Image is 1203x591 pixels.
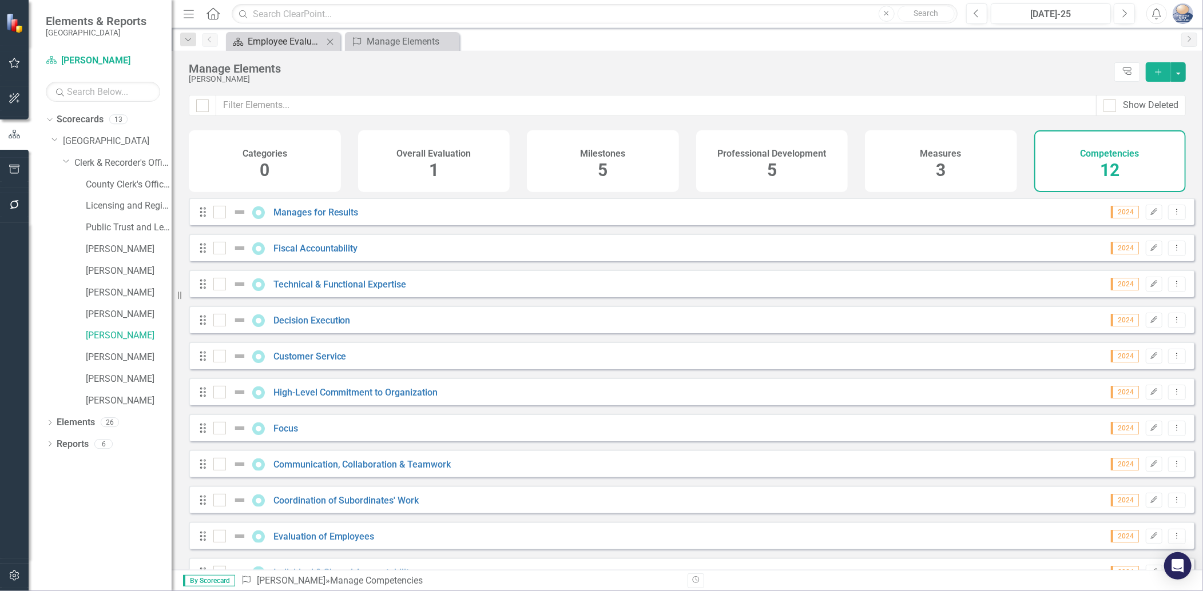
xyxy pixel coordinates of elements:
[1111,350,1139,362] span: 2024
[248,34,323,49] div: Employee Evaluation Navigation
[1100,160,1119,180] span: 12
[232,4,958,24] input: Search ClearPoint...
[273,459,451,470] a: Communication, Collaboration & Teamwork
[109,115,128,125] div: 13
[86,178,172,191] a: County Clerk's Office Program
[57,113,104,126] a: Scorecards
[46,14,146,28] span: Elements & Reports
[914,9,938,18] span: Search
[257,575,325,586] a: [PERSON_NAME]
[273,243,358,254] a: Fiscal Accountability
[189,62,1109,75] div: Manage Elements
[233,241,247,255] img: Not Defined
[74,157,172,170] a: Clerk & Recorder's Office
[1111,386,1139,398] span: 2024
[1164,552,1192,580] div: Open Intercom Messenger
[273,531,375,542] a: Evaluation of Employees
[57,438,89,451] a: Reports
[94,439,113,449] div: 6
[1111,530,1139,542] span: 2024
[86,394,172,408] a: [PERSON_NAME]
[183,575,235,586] span: By Scorecard
[1111,458,1139,470] span: 2024
[1111,206,1139,218] span: 2024
[273,279,407,290] a: Technical & Functional Expertise
[598,160,608,180] span: 5
[233,529,247,543] img: Not Defined
[260,160,269,180] span: 0
[995,7,1107,21] div: [DATE]-25
[991,3,1111,24] button: [DATE]-25
[273,387,438,398] a: High-Level Commitment to Organization
[920,149,962,159] h4: Measures
[233,277,247,291] img: Not Defined
[273,207,359,218] a: Manages for Results
[233,205,247,219] img: Not Defined
[273,351,347,362] a: Customer Service
[367,34,456,49] div: Manage Elements
[241,574,679,588] div: » Manage Competencies
[86,308,172,321] a: [PERSON_NAME]
[46,28,146,37] small: [GEOGRAPHIC_DATA]
[6,13,26,33] img: ClearPoint Strategy
[273,423,298,434] a: Focus
[1123,99,1178,112] div: Show Deleted
[936,160,946,180] span: 3
[1111,422,1139,434] span: 2024
[233,385,247,399] img: Not Defined
[86,265,172,278] a: [PERSON_NAME]
[273,315,351,326] a: Decision Execution
[348,34,456,49] a: Manage Elements
[767,160,777,180] span: 5
[1111,314,1139,326] span: 2024
[233,349,247,363] img: Not Defined
[233,493,247,507] img: Not Defined
[86,243,172,256] a: [PERSON_NAME]
[57,416,95,429] a: Elements
[1111,566,1139,578] span: 2024
[233,457,247,471] img: Not Defined
[46,82,160,102] input: Search Below...
[86,286,172,300] a: [PERSON_NAME]
[86,221,172,234] a: Public Trust and Legacy Program
[273,495,419,506] a: Coordination of Subordinates' Work
[717,149,826,159] h4: Professional Development
[243,149,287,159] h4: Categories
[429,160,439,180] span: 1
[233,565,247,579] img: Not Defined
[233,313,247,327] img: Not Defined
[86,351,172,364] a: [PERSON_NAME]
[580,149,625,159] h4: Milestones
[86,199,172,213] a: Licensing and Registration Program
[396,149,471,159] h4: Overall Evaluation
[101,418,119,428] div: 26
[216,95,1097,116] input: Filter Elements...
[1081,149,1140,159] h4: Competencies
[1173,3,1193,24] img: Michael Metcalf
[898,6,955,22] button: Search
[1111,494,1139,506] span: 2024
[86,373,172,386] a: [PERSON_NAME]
[86,329,172,342] a: [PERSON_NAME]
[229,34,323,49] a: Employee Evaluation Navigation
[189,75,1109,83] div: [PERSON_NAME]
[46,54,160,67] a: [PERSON_NAME]
[63,135,172,148] a: [GEOGRAPHIC_DATA]
[1111,278,1139,290] span: 2024
[233,421,247,435] img: Not Defined
[1111,242,1139,254] span: 2024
